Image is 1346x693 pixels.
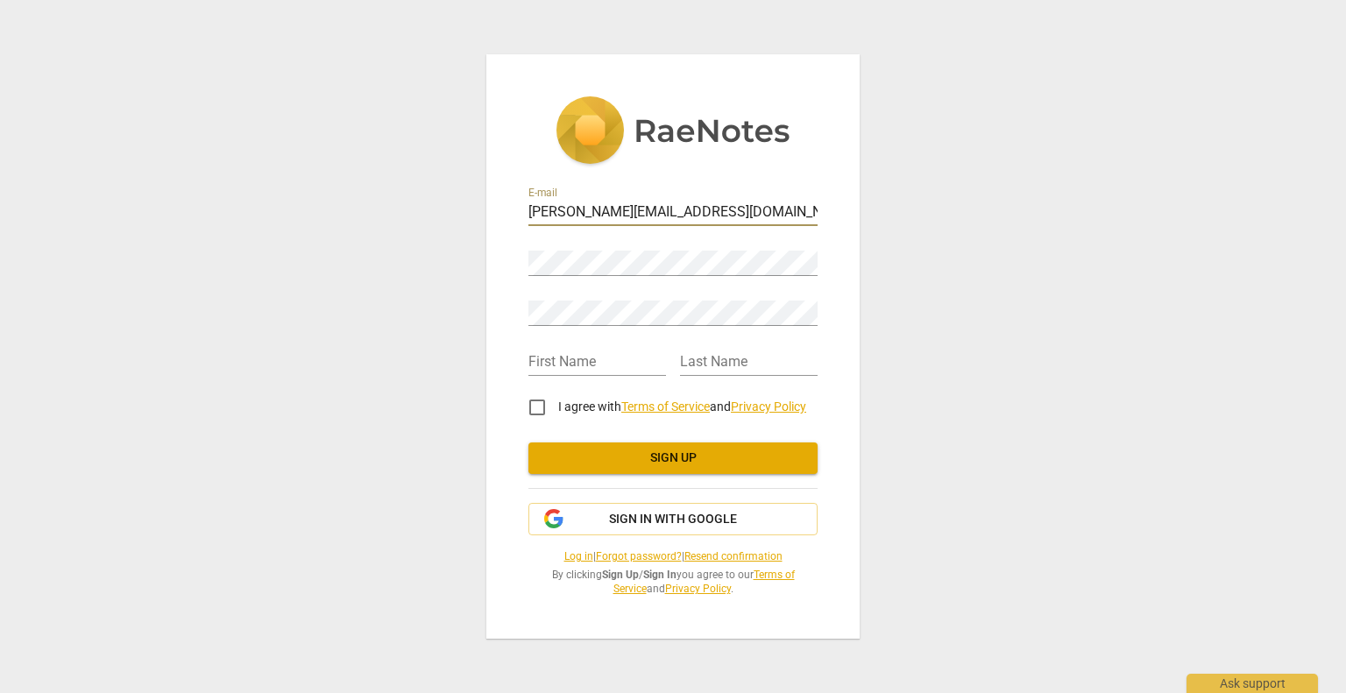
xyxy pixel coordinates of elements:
a: Terms of Service [613,569,795,596]
span: By clicking / you agree to our and . [528,568,818,597]
b: Sign In [643,569,677,581]
span: | | [528,549,818,564]
a: Log in [564,550,593,562]
span: I agree with and [558,400,806,414]
a: Privacy Policy [665,583,731,595]
button: Sign in with Google [528,503,818,536]
a: Resend confirmation [684,550,783,562]
a: Terms of Service [621,400,710,414]
span: Sign in with Google [609,511,737,528]
label: E-mail [528,187,557,198]
a: Forgot password? [596,550,682,562]
img: 5ac2273c67554f335776073100b6d88f.svg [556,96,790,168]
b: Sign Up [602,569,639,581]
a: Privacy Policy [731,400,806,414]
button: Sign up [528,442,818,474]
span: Sign up [542,449,804,467]
div: Ask support [1187,674,1318,693]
